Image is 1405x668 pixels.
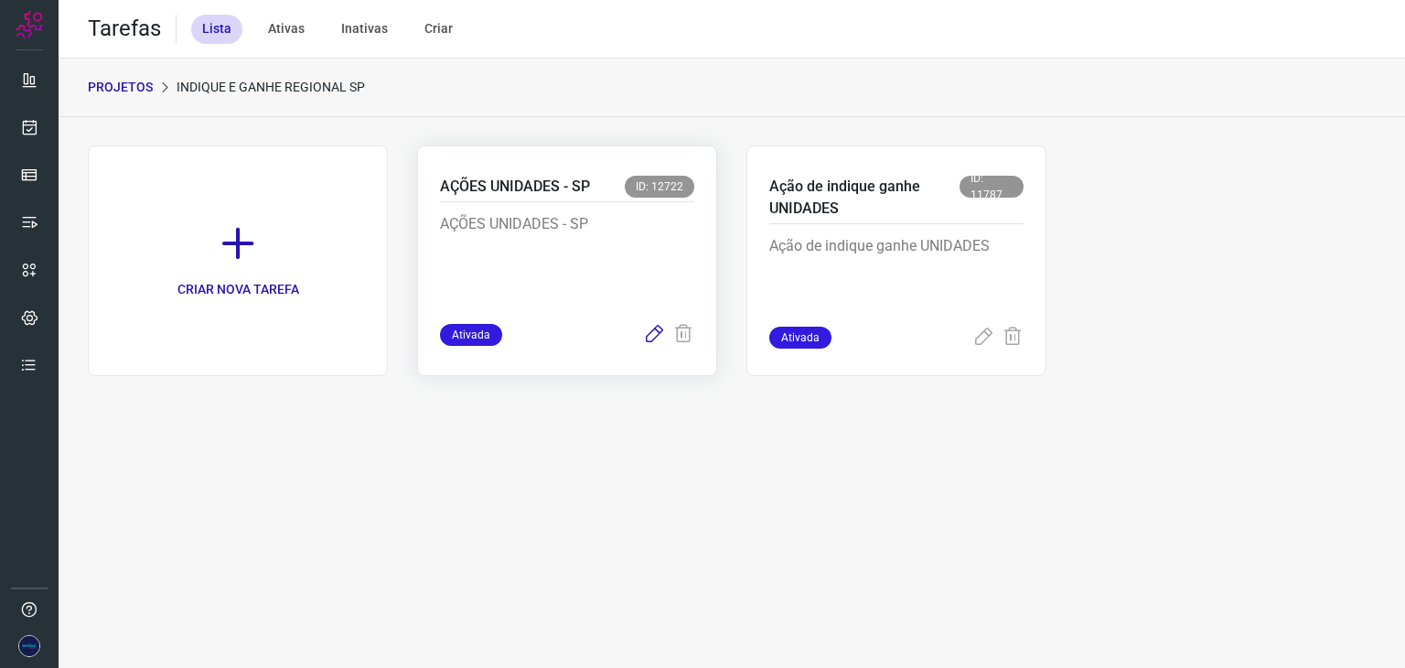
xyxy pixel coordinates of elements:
p: INDIQUE E GANHE REGIONAL SP [177,78,365,97]
span: ID: 11787 [960,176,1024,198]
div: Inativas [330,15,399,44]
p: CRIAR NOVA TAREFA [177,280,299,299]
p: AÇÕES UNIDADES - SP [440,213,694,305]
div: Criar [413,15,464,44]
img: 22969f4982dabb06060fe5952c18b817.JPG [18,635,40,657]
p: AÇÕES UNIDADES - SP [440,176,590,198]
span: ID: 12722 [625,176,694,198]
p: Ação de indique ganhe UNIDADES [769,235,1024,327]
div: Ativas [257,15,316,44]
span: Ativada [440,324,502,346]
img: Logo [16,11,43,38]
span: Ativada [769,327,831,349]
h2: Tarefas [88,16,161,42]
div: Lista [191,15,242,44]
p: Ação de indique ganhe UNIDADES [769,176,960,220]
a: CRIAR NOVA TAREFA [88,145,388,376]
p: PROJETOS [88,78,153,97]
